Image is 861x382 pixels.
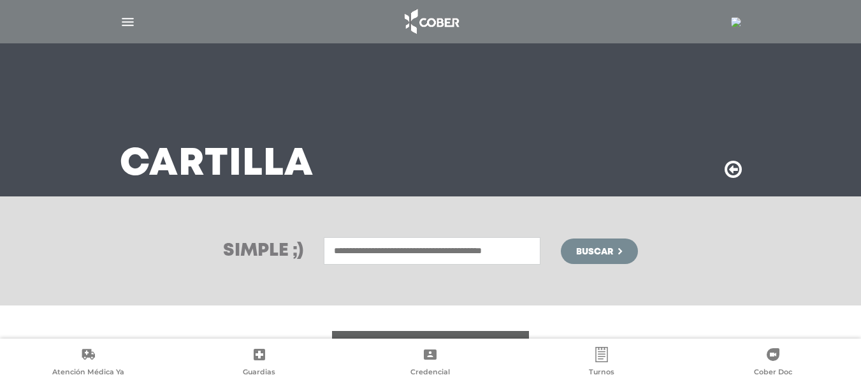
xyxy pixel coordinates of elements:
[243,367,275,379] span: Guardias
[398,6,465,37] img: logo_cober_home-white.png
[120,148,314,181] h3: Cartilla
[561,239,637,264] button: Buscar
[516,347,688,379] a: Turnos
[3,347,174,379] a: Atención Médica Ya
[52,367,124,379] span: Atención Médica Ya
[589,367,614,379] span: Turnos
[223,242,303,260] h3: Simple ;)
[345,347,516,379] a: Credencial
[576,247,613,256] span: Buscar
[731,17,741,27] img: 7294
[754,367,792,379] span: Cober Doc
[120,14,136,30] img: Cober_menu-lines-white.svg
[174,347,345,379] a: Guardias
[410,367,450,379] span: Credencial
[687,347,858,379] a: Cober Doc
